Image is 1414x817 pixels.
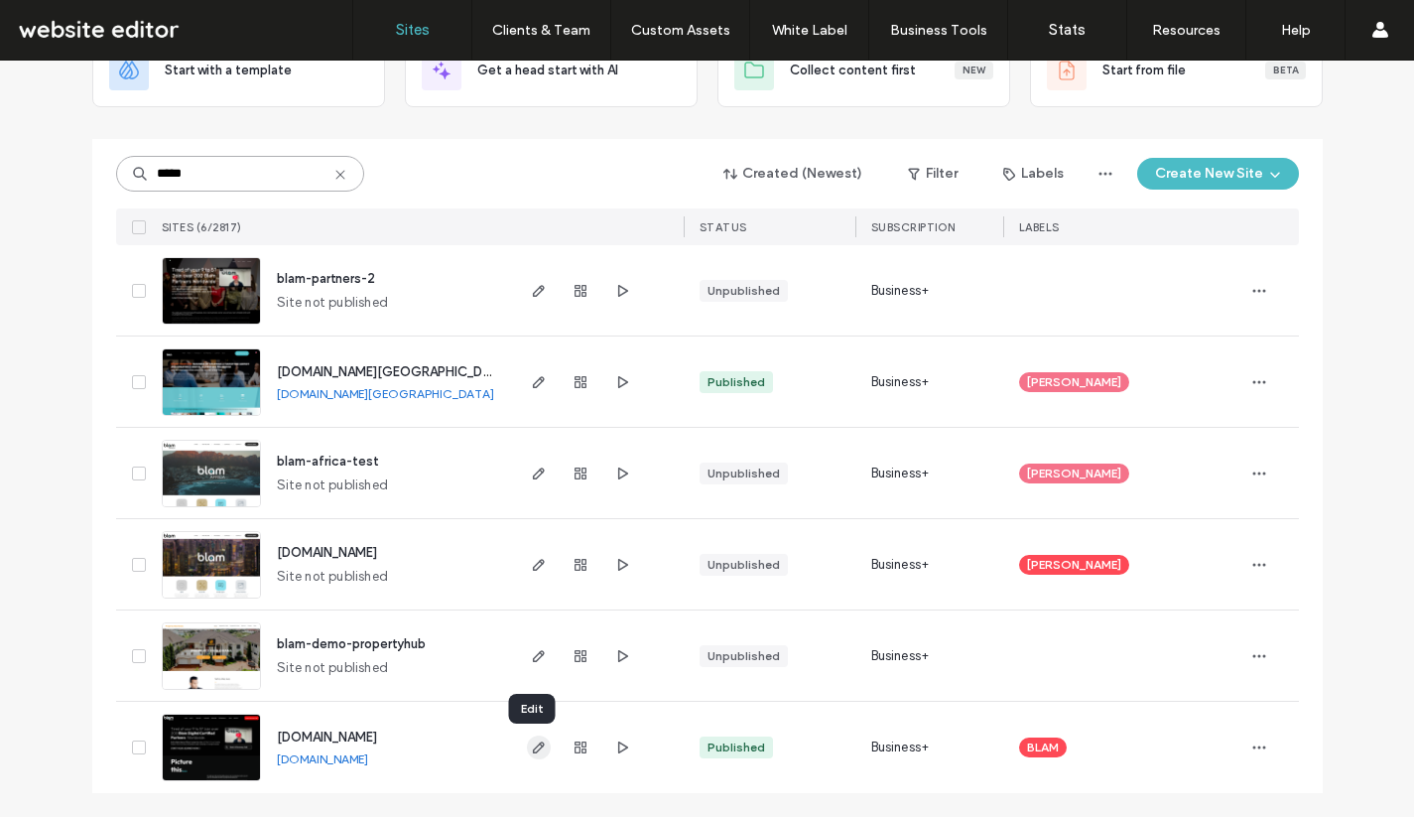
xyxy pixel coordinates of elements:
label: Resources [1152,22,1221,39]
div: Edit [509,694,556,724]
span: [PERSON_NAME] [1027,373,1121,391]
a: [DOMAIN_NAME] [277,545,377,560]
div: Beta [1265,62,1306,79]
span: LABELS [1019,220,1060,234]
a: blam-demo-propertyhub [277,636,426,651]
a: blam-africa-test [277,454,379,469]
span: Business+ [871,464,930,483]
button: Create New Site [1137,158,1299,190]
label: Clients & Team [492,22,590,39]
span: Business+ [871,646,930,666]
span: Site not published [277,567,389,587]
label: Stats [1049,21,1086,39]
button: Created (Newest) [707,158,880,190]
span: [PERSON_NAME] [1027,556,1121,574]
div: Get a head start with AI [405,34,698,107]
span: Business+ [871,738,930,757]
span: Collect content first [790,61,916,80]
div: Published [707,373,765,391]
span: [PERSON_NAME] [1027,465,1121,482]
a: [DOMAIN_NAME][GEOGRAPHIC_DATA] [277,386,494,401]
a: [DOMAIN_NAME] [277,730,377,745]
div: Collect content firstNew [717,34,1010,107]
a: blam-partners-2 [277,271,375,286]
label: Custom Assets [631,22,730,39]
span: Business+ [871,281,930,301]
span: SITES (6/2817) [162,220,242,234]
a: [DOMAIN_NAME][GEOGRAPHIC_DATA] [277,364,510,379]
div: New [955,62,993,79]
span: STATUS [700,220,747,234]
span: Site not published [277,658,389,678]
button: Filter [888,158,977,190]
span: Site not published [277,476,389,495]
div: Unpublished [707,465,780,482]
div: Published [707,739,765,756]
span: Start from file [1102,61,1186,80]
span: BLAM [1027,739,1059,756]
span: SUBSCRIPTION [871,220,956,234]
span: Site not published [277,293,389,313]
button: Labels [985,158,1082,190]
span: Get a head start with AI [477,61,618,80]
div: Start with a template [92,34,385,107]
a: [DOMAIN_NAME] [277,751,368,766]
label: Business Tools [890,22,987,39]
span: Help [46,14,86,32]
label: Sites [396,21,430,39]
span: Business+ [871,555,930,575]
div: Unpublished [707,556,780,574]
span: Start with a template [165,61,292,80]
div: Start from fileBeta [1030,34,1323,107]
label: Help [1281,22,1311,39]
div: Unpublished [707,282,780,300]
div: Unpublished [707,647,780,665]
span: Business+ [871,372,930,392]
label: White Label [772,22,847,39]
